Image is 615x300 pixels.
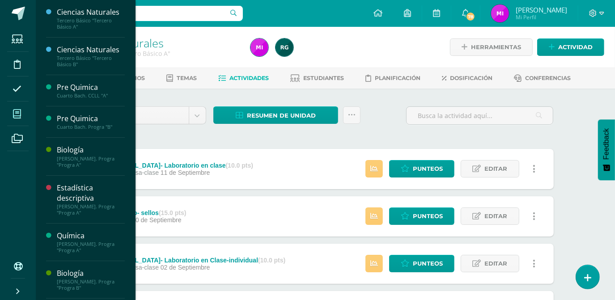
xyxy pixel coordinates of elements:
[57,183,125,203] div: Estadística descriptiva
[108,257,285,264] div: [MEDICAL_DATA]- Laboratorio en Clase-individual
[229,75,269,81] span: Actividades
[70,37,240,49] h1: Ciencias Naturales
[598,119,615,180] button: Feedback - Mostrar encuesta
[177,75,197,81] span: Temas
[57,279,125,291] div: [PERSON_NAME]. Progra "Progra B"
[57,82,125,93] div: Pre Quimica
[57,145,125,155] div: Biología
[602,128,611,160] span: Feedback
[258,257,285,264] strong: (10.0 pts)
[98,107,206,124] a: Unidad 4
[413,255,443,272] span: Punteos
[247,107,316,124] span: Resumen de unidad
[413,208,443,224] span: Punteos
[303,75,344,81] span: Estudiantes
[290,71,344,85] a: Estudiantes
[57,7,125,30] a: Ciencias NaturalesTercero Básico "Tercero Básico A"
[484,255,508,272] span: Editar
[108,209,186,216] div: Cuaderno- sellos
[57,82,125,99] a: Pre QuimicaCuarto Bach. CCLL "A"
[42,6,243,21] input: Busca un usuario...
[413,161,443,177] span: Punteos
[213,106,338,124] a: Resumen de unidad
[516,13,567,21] span: Mi Perfil
[450,75,492,81] span: Dosificación
[57,93,125,99] div: Cuarto Bach. CCLL "A"
[159,209,186,216] strong: (15.0 pts)
[57,203,125,216] div: [PERSON_NAME]. Progra "Progra A"
[57,17,125,30] div: Tercero Básico "Tercero Básico A"
[57,231,125,241] div: Química
[132,216,182,224] span: 10 de Septiembre
[57,268,125,291] a: Biología[PERSON_NAME]. Progra "Progra B"
[161,264,210,271] span: 02 de Septiembre
[105,107,182,124] span: Unidad 4
[57,7,125,17] div: Ciencias Naturales
[450,38,533,56] a: Herramientas
[108,162,253,169] div: [MEDICAL_DATA]- Laboratorio en clase
[516,5,567,14] span: [PERSON_NAME]
[57,114,125,130] a: Pre QuimicaCuarto Bach. Progra "B"
[57,183,125,216] a: Estadística descriptiva[PERSON_NAME]. Progra "Progra A"
[161,169,210,176] span: 11 de Septiembre
[466,12,475,21] span: 78
[57,114,125,124] div: Pre Quimica
[407,107,553,124] input: Busca la actividad aquí...
[365,71,420,85] a: Planificación
[276,38,293,56] img: e044b199acd34bf570a575bac584e1d1.png
[389,207,454,225] a: Punteos
[57,45,125,55] div: Ciencias Naturales
[250,38,268,56] img: e580cc0eb62752fa762e7f6d173b6223.png
[166,71,197,85] a: Temas
[57,241,125,254] div: [PERSON_NAME]. Progra "Progra A"
[558,39,593,55] span: Actividad
[389,255,454,272] a: Punteos
[442,71,492,85] a: Dosificación
[57,156,125,168] div: [PERSON_NAME]. Progra "Progra A"
[389,160,454,177] a: Punteos
[57,145,125,168] a: Biología[PERSON_NAME]. Progra "Progra A"
[514,71,571,85] a: Conferencias
[57,45,125,68] a: Ciencias NaturalesTercero Básico "Tercero Básico B"
[57,231,125,254] a: Química[PERSON_NAME]. Progra "Progra A"
[57,124,125,130] div: Cuarto Bach. Progra "B"
[218,71,269,85] a: Actividades
[375,75,420,81] span: Planificación
[57,268,125,279] div: Biología
[226,162,253,169] strong: (10.0 pts)
[491,4,509,22] img: e580cc0eb62752fa762e7f6d173b6223.png
[471,39,521,55] span: Herramientas
[484,161,508,177] span: Editar
[57,55,125,68] div: Tercero Básico "Tercero Básico B"
[525,75,571,81] span: Conferencias
[70,49,240,58] div: Tercero Básico 'Tercero Básico A'
[484,208,508,224] span: Editar
[537,38,604,56] a: Actividad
